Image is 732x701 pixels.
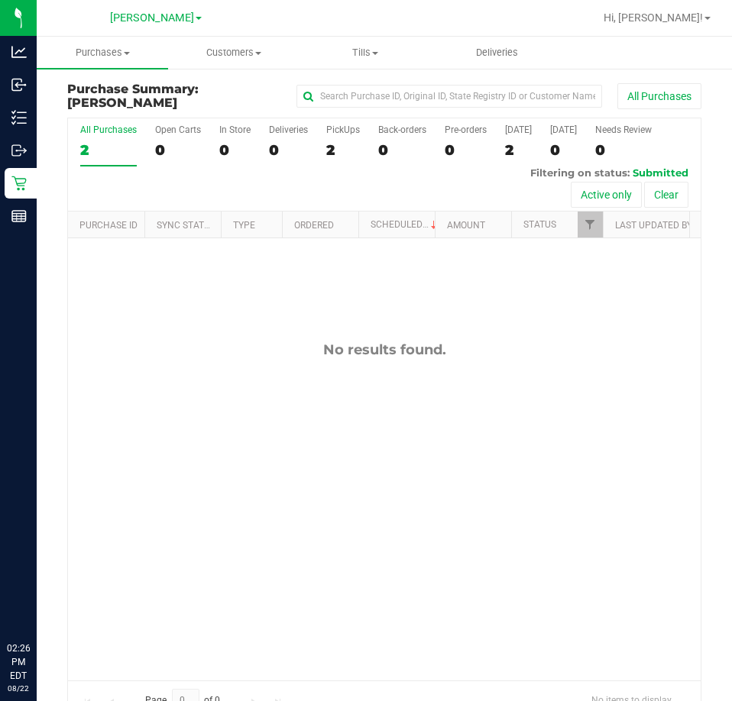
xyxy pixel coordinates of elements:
div: 0 [269,141,308,159]
p: 02:26 PM EDT [7,641,30,683]
inline-svg: Inbound [11,77,27,92]
iframe: Resource center [15,579,61,625]
div: 0 [219,141,251,159]
div: All Purchases [80,124,137,135]
button: Clear [644,182,688,208]
a: Purchase ID [79,220,138,231]
a: Last Updated By [615,220,692,231]
div: In Store [219,124,251,135]
span: [PERSON_NAME] [110,11,194,24]
span: Filtering on status: [530,166,630,179]
span: Hi, [PERSON_NAME]! [604,11,703,24]
a: Purchases [37,37,168,69]
inline-svg: Retail [11,176,27,191]
div: Back-orders [378,124,426,135]
a: Ordered [294,220,334,231]
span: [PERSON_NAME] [67,95,177,110]
div: [DATE] [550,124,577,135]
div: 0 [378,141,426,159]
inline-svg: Outbound [11,143,27,158]
a: Customers [168,37,300,69]
span: Submitted [633,166,688,179]
div: 0 [445,141,487,159]
div: 2 [326,141,360,159]
button: All Purchases [617,83,701,109]
span: Customers [169,46,299,60]
a: Amount [447,220,485,231]
div: 2 [80,141,137,159]
div: 2 [505,141,532,159]
div: PickUps [326,124,360,135]
inline-svg: Reports [11,208,27,224]
a: Deliveries [431,37,562,69]
span: Tills [300,46,430,60]
div: Needs Review [595,124,652,135]
a: Scheduled [371,219,440,230]
a: Sync Status [157,220,215,231]
a: Type [233,220,255,231]
div: Open Carts [155,124,201,135]
a: Filter [578,212,603,237]
div: Deliveries [269,124,308,135]
p: 08/22 [7,683,30,694]
button: Active only [571,182,642,208]
a: Tills [300,37,431,69]
inline-svg: Analytics [11,44,27,60]
span: Deliveries [455,46,539,60]
inline-svg: Inventory [11,110,27,125]
span: Purchases [37,46,168,60]
div: 0 [550,141,577,159]
h3: Purchase Summary: [67,82,279,109]
a: Status [523,219,556,230]
div: [DATE] [505,124,532,135]
div: 0 [155,141,201,159]
div: Pre-orders [445,124,487,135]
input: Search Purchase ID, Original ID, State Registry ID or Customer Name... [296,85,602,108]
div: No results found. [68,341,701,358]
div: 0 [595,141,652,159]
